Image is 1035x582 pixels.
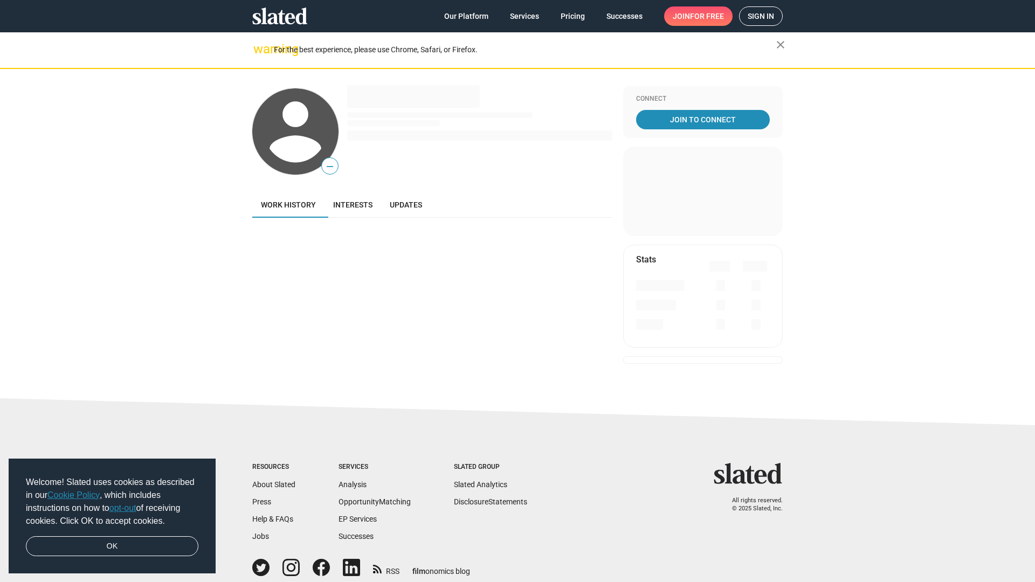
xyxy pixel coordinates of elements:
[454,497,527,506] a: DisclosureStatements
[252,532,269,541] a: Jobs
[510,6,539,26] span: Services
[501,6,548,26] a: Services
[333,200,372,209] span: Interests
[253,43,266,56] mat-icon: warning
[252,192,325,218] a: Work history
[252,515,293,523] a: Help & FAQs
[638,110,768,129] span: Join To Connect
[552,6,594,26] a: Pricing
[325,192,381,218] a: Interests
[26,476,198,528] span: Welcome! Slated uses cookies as described in our , which includes instructions on how to of recei...
[774,38,787,51] mat-icon: close
[412,558,470,577] a: filmonomics blog
[274,43,776,57] div: For the best experience, please use Chrome, Safari, or Firefox.
[739,6,783,26] a: Sign in
[390,200,422,209] span: Updates
[339,532,374,541] a: Successes
[673,6,724,26] span: Join
[444,6,488,26] span: Our Platform
[252,480,295,489] a: About Slated
[561,6,585,26] span: Pricing
[109,503,136,512] a: opt-out
[664,6,733,26] a: Joinfor free
[454,480,507,489] a: Slated Analytics
[636,95,770,103] div: Connect
[436,6,497,26] a: Our Platform
[412,567,425,576] span: film
[381,192,431,218] a: Updates
[339,463,411,472] div: Services
[721,497,783,512] p: All rights reserved. © 2025 Slated, Inc.
[748,7,774,25] span: Sign in
[252,463,295,472] div: Resources
[9,459,216,574] div: cookieconsent
[690,6,724,26] span: for free
[606,6,643,26] span: Successes
[339,480,367,489] a: Analysis
[454,463,527,472] div: Slated Group
[373,560,399,577] a: RSS
[47,490,100,500] a: Cookie Policy
[339,515,377,523] a: EP Services
[636,254,656,265] mat-card-title: Stats
[26,536,198,557] a: dismiss cookie message
[636,110,770,129] a: Join To Connect
[598,6,651,26] a: Successes
[322,160,338,174] span: —
[252,497,271,506] a: Press
[339,497,411,506] a: OpportunityMatching
[261,200,316,209] span: Work history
